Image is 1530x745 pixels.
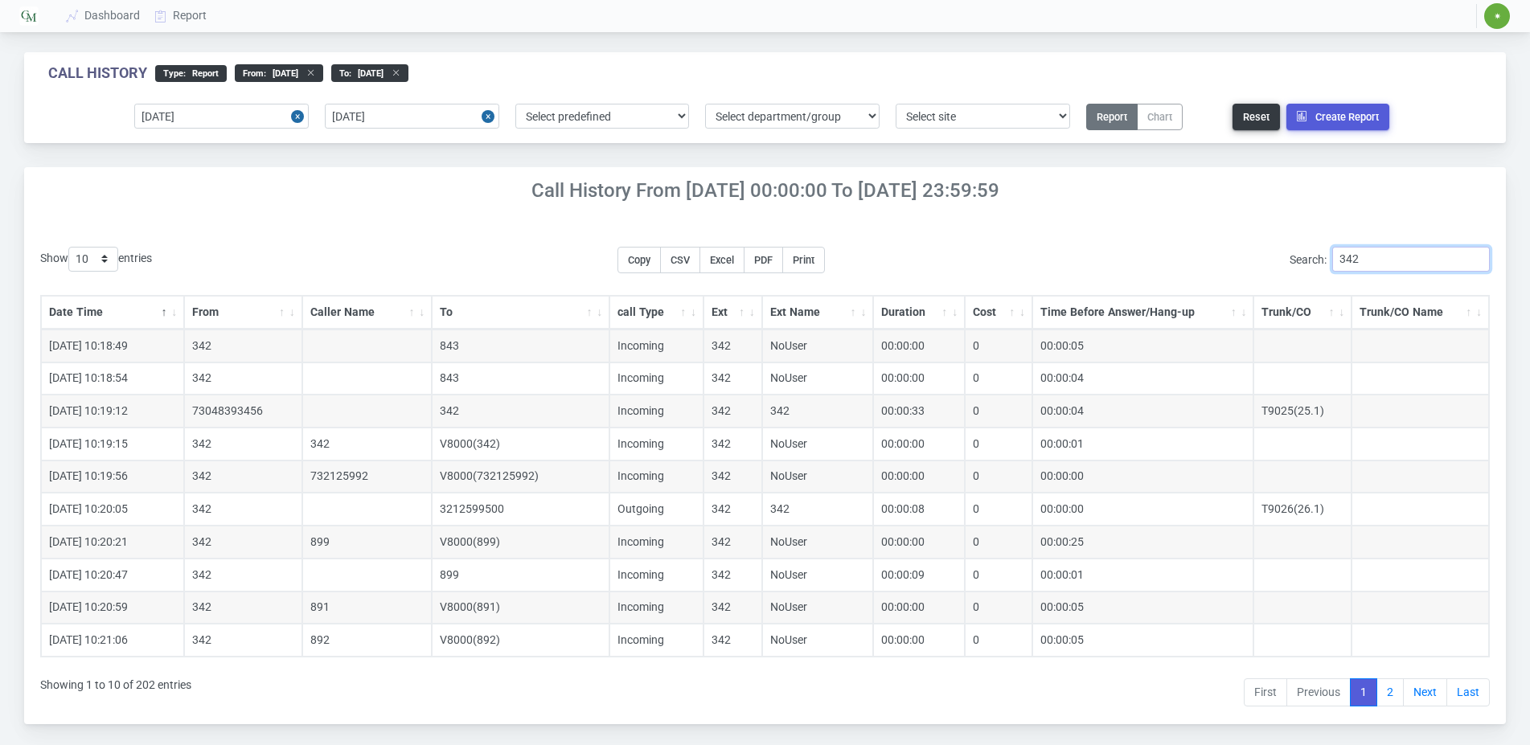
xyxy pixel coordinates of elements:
[432,624,609,657] td: V8000(892)
[41,428,184,461] td: [DATE] 10:19:15
[873,493,965,526] td: 00:00:08
[325,104,499,129] input: End date
[148,1,215,31] a: Report
[41,395,184,428] td: [DATE] 10:19:12
[41,624,184,657] td: [DATE] 10:21:06
[965,591,1032,624] td: 0
[965,624,1032,657] td: 0
[609,493,703,526] td: Outgoing
[41,296,184,330] th: Date Time: activate to sort column descending
[184,395,302,428] td: 73048393456
[1032,559,1253,591] td: 00:00:01
[965,428,1032,461] td: 0
[965,362,1032,395] td: 0
[965,526,1032,559] td: 0
[873,461,965,493] td: 00:00:00
[762,526,874,559] td: NoUser
[703,296,762,330] th: Ext: activate to sort column ascending
[609,591,703,624] td: Incoming
[1286,104,1389,130] button: Create Report
[703,624,762,657] td: 342
[40,247,152,272] label: Show entries
[1403,678,1447,707] a: Next
[1376,678,1404,707] a: 2
[1032,330,1253,362] td: 00:00:05
[432,362,609,395] td: 843
[1352,296,1489,330] th: Trunk/CO Name: activate to sort column ascending
[1137,104,1183,130] button: Chart
[1332,247,1490,272] input: Search:
[660,247,700,273] button: CSV
[609,624,703,657] td: Incoming
[873,296,965,330] th: Duration: activate to sort column ascending
[873,624,965,657] td: 00:00:00
[40,667,191,709] div: Showing 1 to 10 of 202 entries
[1253,296,1352,330] th: Trunk/CO: activate to sort column ascending
[41,461,184,493] td: [DATE] 10:19:56
[1446,678,1490,707] a: Last
[703,395,762,428] td: 342
[873,526,965,559] td: 00:00:00
[1290,247,1490,272] label: Search:
[432,526,609,559] td: V8000(899)
[703,559,762,591] td: 342
[184,362,302,395] td: 342
[710,254,734,266] span: Excel
[41,559,184,591] td: [DATE] 10:20:47
[762,428,874,461] td: NoUser
[703,493,762,526] td: 342
[1032,493,1253,526] td: 00:00:00
[782,247,825,273] button: Print
[1032,526,1253,559] td: 00:00:25
[609,330,703,362] td: Incoming
[1494,11,1501,21] span: ✷
[48,64,147,82] div: Call History
[762,330,874,362] td: NoUser
[184,591,302,624] td: 342
[184,428,302,461] td: 342
[965,395,1032,428] td: 0
[1032,624,1253,657] td: 00:00:05
[965,296,1032,330] th: Cost: activate to sort column ascending
[762,296,874,330] th: Ext Name: activate to sort column ascending
[609,395,703,428] td: Incoming
[184,624,302,657] td: 342
[432,330,609,362] td: 843
[1086,104,1138,130] button: Report
[1032,362,1253,395] td: 00:00:04
[432,428,609,461] td: V8000(342)
[703,526,762,559] td: 342
[1233,104,1280,130] button: Reset
[744,247,783,273] button: PDF
[302,591,432,624] td: 891
[965,461,1032,493] td: 0
[184,493,302,526] td: 342
[1253,395,1352,428] td: T9025(25.1)
[302,428,432,461] td: 342
[1032,296,1253,330] th: Time Before Answer/Hang-up: activate to sort column ascending
[965,330,1032,362] td: 0
[432,395,609,428] td: 342
[432,296,609,330] th: To: activate to sort column ascending
[302,461,432,493] td: 732125992
[873,428,965,461] td: 00:00:00
[41,330,184,362] td: [DATE] 10:18:49
[609,296,703,330] th: call Type: activate to sort column ascending
[302,296,432,330] th: Caller Name: activate to sort column ascending
[68,247,118,272] select: Showentries
[609,526,703,559] td: Incoming
[965,493,1032,526] td: 0
[184,461,302,493] td: 342
[41,493,184,526] td: [DATE] 10:20:05
[184,330,302,362] td: 342
[628,254,650,266] span: Copy
[41,362,184,395] td: [DATE] 10:18:54
[302,624,432,657] td: 892
[432,591,609,624] td: V8000(891)
[762,362,874,395] td: NoUser
[302,526,432,559] td: 899
[671,254,690,266] span: CSV
[703,428,762,461] td: 342
[432,493,609,526] td: 3212599500
[762,559,874,591] td: NoUser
